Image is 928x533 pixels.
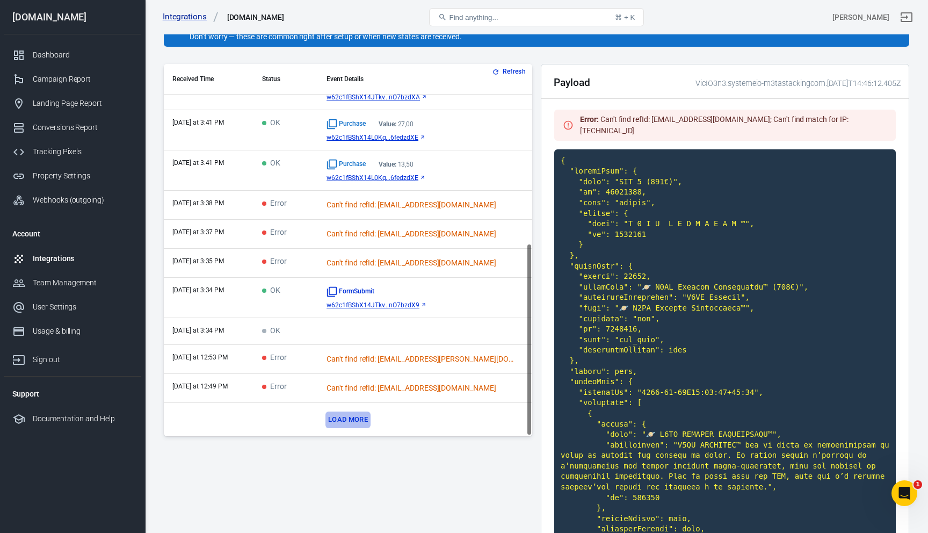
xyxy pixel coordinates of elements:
[327,134,524,141] a: w62c1fBShX14L0Kq...6fedzdXE
[379,161,396,168] strong: Value:
[4,140,141,164] a: Tracking Pixels
[4,247,141,271] a: Integrations
[327,301,419,309] span: w62c1fBShX14JTkvCWGNzznO7bzdX9
[172,383,228,390] time: 2025-10-03T12:49:16+02:00
[4,221,141,247] li: Account
[262,327,280,336] span: OK
[327,286,374,297] span: Standard event name
[33,49,133,61] div: Dashboard
[164,64,532,436] div: scrollable content
[429,8,644,26] button: Find anything...⌘ + K
[33,122,133,133] div: Conversions Report
[318,64,532,95] th: Event Details
[262,119,280,128] span: OK
[4,343,141,372] a: Sign out
[832,12,889,23] div: Account id: VicIO3n3
[327,199,514,211] div: Can't find refId: [EMAIL_ADDRESS][DOMAIN_NAME]
[33,195,133,206] div: Webhooks (outgoing)
[327,228,514,240] div: Can't find refId: [EMAIL_ADDRESS][DOMAIN_NAME]
[172,159,224,167] time: 2025-10-03T15:41:16+02:00
[4,319,141,343] a: Usage & billing
[262,199,287,208] span: Error
[164,64,253,95] th: Received Time
[262,159,280,168] span: OK
[4,164,141,188] a: Property Settings
[891,480,917,506] iframe: Intercom live chat
[262,257,287,266] span: Error
[172,354,228,361] time: 2025-10-03T12:53:22+02:00
[4,116,141,140] a: Conversions Report
[172,327,224,334] time: 2025-10-03T15:34:06+02:00
[554,77,590,88] h2: Payload
[4,188,141,212] a: Webhooks (outgoing)
[172,228,224,236] time: 2025-10-03T15:37:11+02:00
[33,413,133,424] div: Documentation and Help
[172,199,224,207] time: 2025-10-03T15:38:08+02:00
[327,301,524,309] a: w62c1fBShX14JTkv...nO7bzdX9
[262,354,287,363] span: Error
[33,326,133,337] div: Usage & billing
[327,174,524,182] a: w62c1fBShX14L0Kq...6fedzdXE
[4,12,141,22] div: [DOMAIN_NAME]
[33,74,133,85] div: Campaign Report
[327,119,366,129] span: Standard event name
[33,170,133,182] div: Property Settings
[253,64,318,95] th: Status
[327,93,420,101] span: w62c1fBShX14JTkvCWGNzznO7bzdXA
[33,146,133,157] div: Tracking Pixels
[33,98,133,109] div: Landing Page Report
[4,381,141,407] li: Support
[327,383,514,394] div: Can't find refId: [EMAIL_ADDRESS][DOMAIN_NAME]
[33,354,133,365] div: Sign out
[615,13,635,21] div: ⌘ + K
[580,114,887,136] div: Can't find refId: [EMAIL_ADDRESS][DOMAIN_NAME]; Can't find match for IP: [TECHNICAL_ID]
[914,480,922,489] span: 1
[327,174,418,182] span: w62c1fBShX14L0KqfzmrQ06fedzdXE
[894,4,919,30] a: Sign out
[327,354,514,365] div: Can't find refId: [EMAIL_ADDRESS][PERSON_NAME][DOMAIN_NAME]
[490,66,530,77] button: Refresh
[4,91,141,116] a: Landing Page Report
[327,257,514,269] div: Can't find refId: [EMAIL_ADDRESS][DOMAIN_NAME]
[449,13,498,21] span: Find anything...
[33,277,133,289] div: Team Management
[327,134,418,141] span: w62c1fBShX14L0KqfzmrQ06fedzdXE
[379,120,414,128] div: 27,00
[262,286,280,296] span: OK
[379,120,396,128] strong: Value:
[4,43,141,67] a: Dashboard
[172,119,224,126] time: 2025-10-03T15:41:20+02:00
[327,159,366,170] span: Standard event name
[33,301,133,313] div: User Settings
[172,257,224,265] time: 2025-10-03T15:35:30+02:00
[172,286,224,294] time: 2025-10-03T15:34:07+02:00
[4,67,141,91] a: Campaign Report
[325,412,371,428] button: Load more
[227,12,284,23] div: Systeme.io
[190,31,722,42] p: Don’t worry — these are common right after setup or when new states are received.
[4,295,141,319] a: User Settings
[262,228,287,237] span: Error
[327,93,524,101] a: w62c1fBShX14JTkv...nO7bzdXA
[262,383,287,392] span: Error
[4,271,141,295] a: Team Management
[379,161,414,168] div: 13,50
[580,115,599,124] strong: Error :
[692,78,901,89] div: VicIO3n3.systemeio-m3tastackingcom.[DATE]T14:46:12.405Z
[33,253,133,264] div: Integrations
[163,11,219,23] a: Integrations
